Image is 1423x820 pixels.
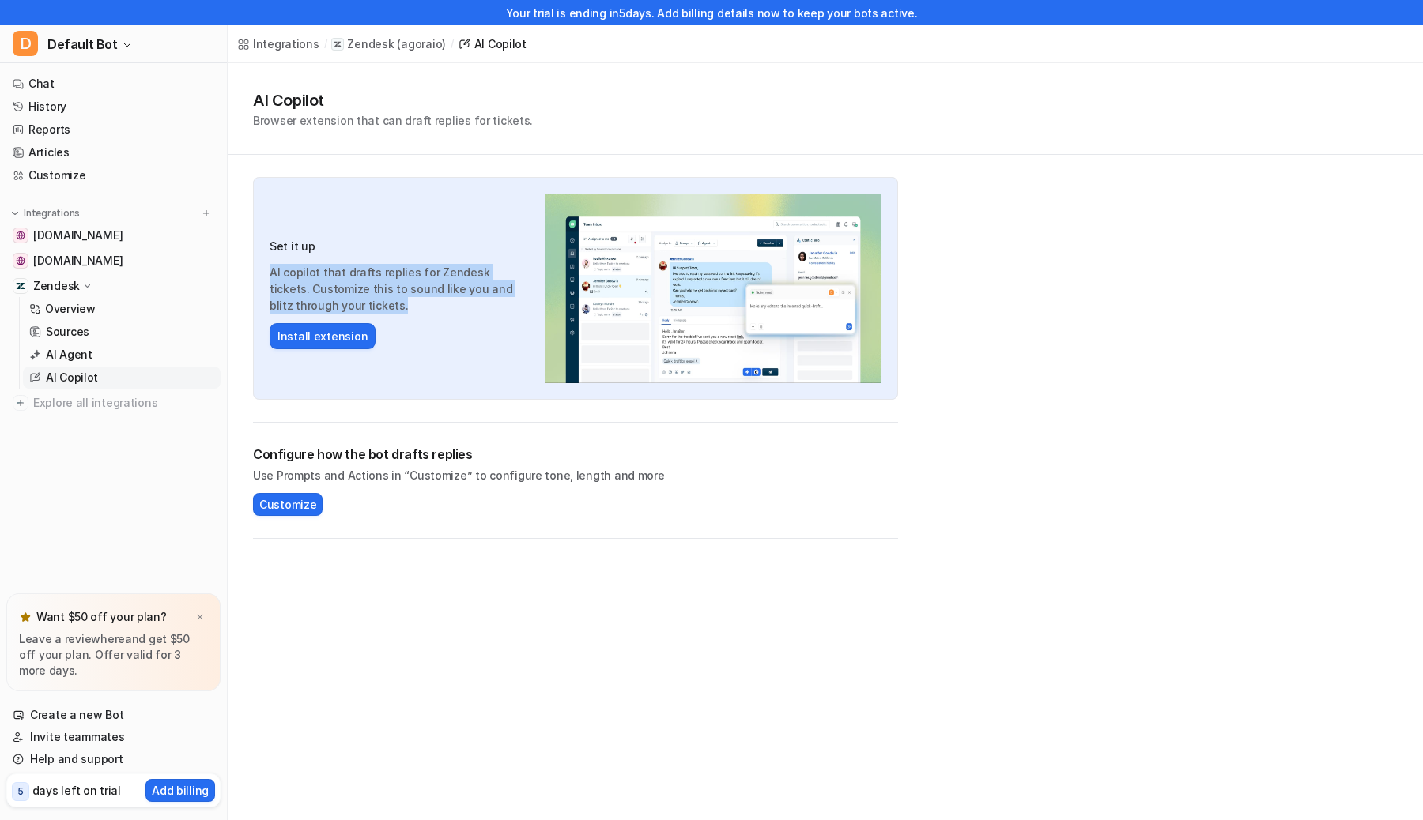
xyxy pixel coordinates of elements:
p: 5 [17,784,24,799]
p: How can we help? [32,139,285,166]
a: AI Copilot [23,367,221,389]
span: [DOMAIN_NAME] [33,253,123,269]
p: Zendesk [33,278,80,294]
a: Zendesk(agoraio) [331,36,446,52]
span: Messages [210,532,265,544]
a: Create a new Bot [6,704,221,726]
a: Sources [23,321,221,343]
span: Explore all integrations [33,390,214,416]
img: Profile image for eesel [92,25,123,57]
button: Integrations [6,205,85,221]
a: Chat [6,73,221,95]
p: Zendesk [347,36,394,52]
p: Sources [46,324,89,340]
span: / [324,37,327,51]
a: here [100,632,125,645]
span: [DOMAIN_NAME] [33,228,123,243]
h2: Configure how the bot drafts replies [253,445,898,464]
img: x [195,612,205,623]
p: Want $50 off your plan? [36,609,167,625]
button: Add billing [145,779,215,802]
button: Install extension [270,323,376,349]
h3: Set it up [270,238,529,254]
a: Reports [6,118,221,141]
a: Explore all integrations [6,392,221,414]
a: Articles [6,141,221,164]
img: Profile image for Katelin [62,25,93,57]
div: Close [272,25,300,54]
p: ( agoraio ) [397,36,446,52]
span: Default Bot [47,33,118,55]
img: menu_add.svg [201,208,212,219]
p: Hi there 👋 [32,112,285,139]
a: Overview [23,298,221,320]
button: Messages [158,493,316,556]
img: Profile image for Amogh [32,25,63,57]
img: explore all integrations [13,395,28,411]
img: Zendesk AI Copilot [545,194,881,383]
p: Use Prompts and Actions in “Customize” to configure tone, length and more [253,467,898,483]
p: Integrations [24,207,80,220]
span: Home [61,532,96,544]
img: expand menu [9,208,21,219]
span: Customize [259,496,316,513]
a: docs.agora.io[DOMAIN_NAME] [6,250,221,272]
span: / [451,37,454,51]
p: AI copilot that drafts replies for Zendesk tickets. Customize this to sound like you and blitz th... [270,264,529,314]
img: star [19,611,32,623]
p: Browser extension that can draft replies for tickets. [253,112,533,129]
a: Invite teammates [6,726,221,748]
a: History [6,96,221,118]
a: AI Copilot [459,36,527,52]
img: Zendesk [16,281,25,291]
a: Add billing details [657,6,754,20]
div: Send us a message [16,186,300,229]
a: api-ref.agora.io[DOMAIN_NAME] [6,224,221,246]
a: Integrations [237,36,319,52]
button: Customize [253,493,323,516]
img: docs.agora.io [16,256,25,265]
a: Customize [6,164,221,186]
p: Overview [45,301,96,317]
p: Leave a review and get $50 off your plan. Offer valid for 3 more days. [19,631,208,679]
p: Add billing [152,782,209,799]
p: days left on trial [32,782,121,799]
p: AI Copilot [46,370,98,386]
div: Integrations [253,36,319,52]
span: D [13,31,38,56]
div: Send us a message [32,199,264,216]
a: AI Agent [23,344,221,366]
a: Help and support [6,748,221,770]
img: api-ref.agora.io [16,231,25,240]
p: AI Agent [46,347,92,363]
h1: AI Copilot [253,88,533,112]
div: AI Copilot [474,36,527,52]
